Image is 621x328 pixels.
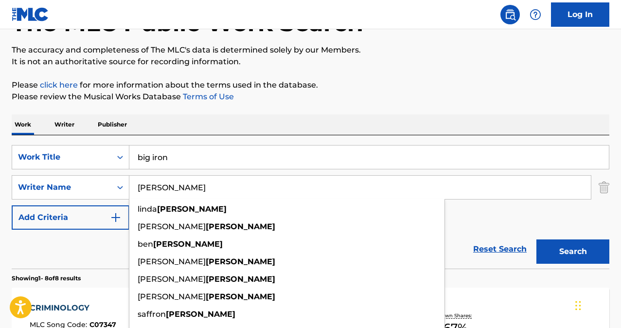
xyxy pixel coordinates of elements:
strong: [PERSON_NAME] [206,274,275,284]
p: Writer [52,114,77,135]
div: Help [526,5,545,24]
img: 9d2ae6d4665cec9f34b9.svg [110,212,122,223]
button: Search [536,239,609,264]
span: ben [138,239,153,249]
div: CRIMINOLOGY [30,302,116,314]
span: [PERSON_NAME] [138,257,206,266]
iframe: Chat Widget [572,281,621,328]
strong: [PERSON_NAME] [206,257,275,266]
strong: [PERSON_NAME] [206,292,275,301]
p: Showing 1 - 8 of 8 results [12,274,81,283]
form: Search Form [12,145,609,269]
span: saffron [138,310,166,319]
img: MLC Logo [12,7,49,21]
p: The accuracy and completeness of The MLC's data is determined solely by our Members. [12,44,609,56]
img: Delete Criterion [599,175,609,200]
p: Work [12,114,34,135]
span: [PERSON_NAME] [138,292,206,301]
button: Add Criteria [12,205,129,230]
a: Public Search [500,5,520,24]
strong: [PERSON_NAME] [153,239,223,249]
span: [PERSON_NAME] [138,222,206,231]
div: Writer Name [18,182,106,193]
span: [PERSON_NAME] [138,274,206,284]
p: Total Known Shares: [422,312,474,319]
strong: [PERSON_NAME] [157,204,227,214]
div: Drag [575,291,581,320]
a: click here [40,80,78,90]
a: Terms of Use [181,92,234,101]
span: linda [138,204,157,214]
img: help [530,9,541,20]
strong: [PERSON_NAME] [166,310,235,319]
p: Publisher [95,114,130,135]
p: Please review the Musical Works Database [12,91,609,103]
img: search [504,9,516,20]
div: Work Title [18,151,106,163]
p: Please for more information about the terms used in the database. [12,79,609,91]
p: It is not an authoritative source for recording information. [12,56,609,68]
a: Log In [551,2,609,27]
strong: [PERSON_NAME] [206,222,275,231]
a: Reset Search [468,238,532,260]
